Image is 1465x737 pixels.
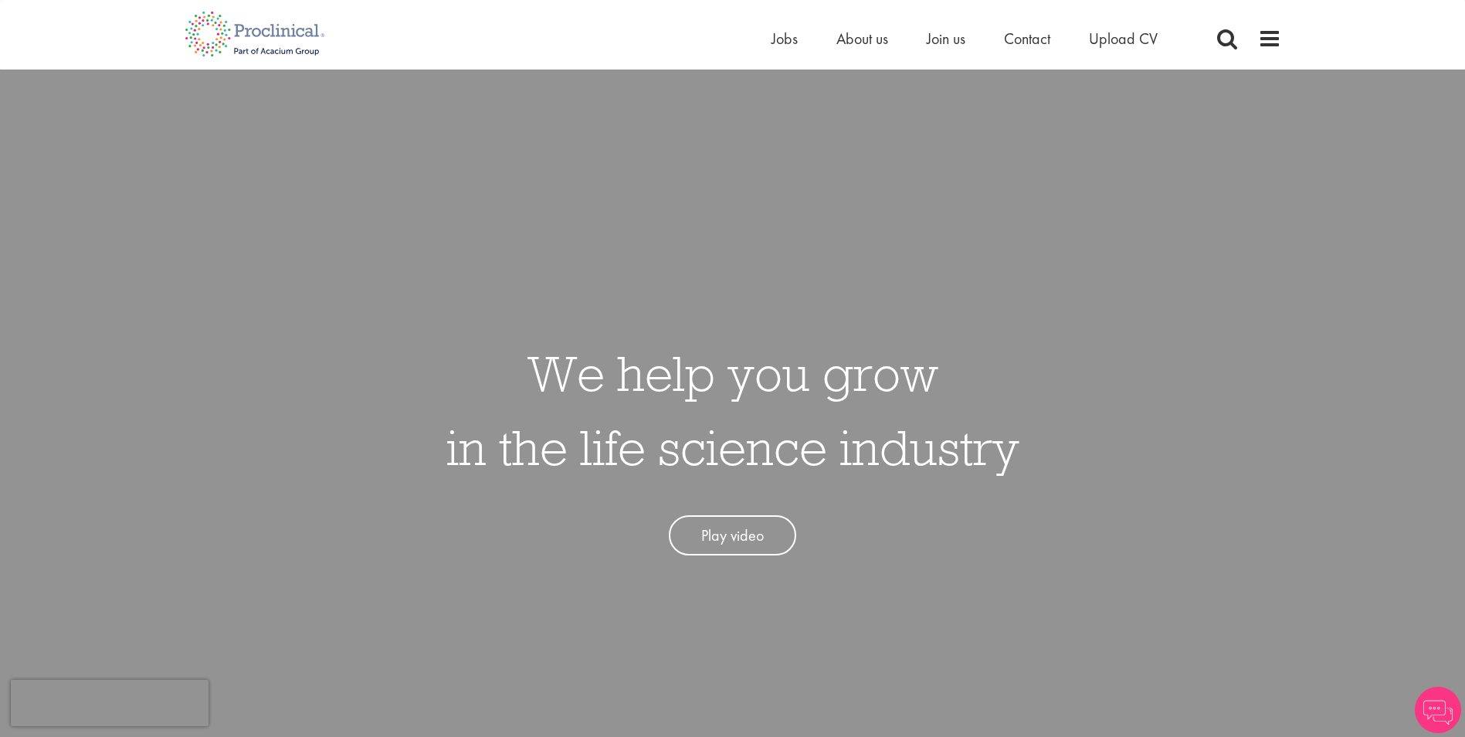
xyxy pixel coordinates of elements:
a: Upload CV [1089,29,1158,49]
a: Join us [927,29,965,49]
a: Contact [1004,29,1050,49]
h1: We help you grow in the life science industry [446,336,1019,484]
a: Play video [669,515,796,556]
a: Jobs [771,29,798,49]
a: About us [836,29,888,49]
img: Chatbot [1415,687,1461,733]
